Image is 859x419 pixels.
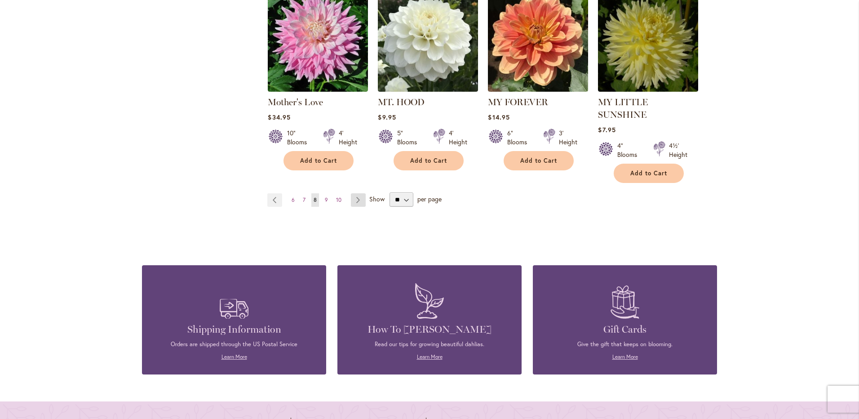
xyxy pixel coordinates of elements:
[325,196,328,203] span: 9
[507,129,532,147] div: 6" Blooms
[155,323,313,336] h4: Shipping Information
[369,195,385,203] span: Show
[546,323,704,336] h4: Gift Cards
[504,151,574,170] button: Add to Cart
[301,193,308,207] a: 7
[336,196,341,203] span: 10
[268,97,323,107] a: Mother's Love
[292,196,295,203] span: 6
[397,129,422,147] div: 5" Blooms
[351,323,508,336] h4: How To [PERSON_NAME]
[378,85,478,94] a: MT. HOOD
[630,169,667,177] span: Add to Cart
[287,129,312,147] div: 10" Blooms
[417,353,443,360] a: Learn More
[283,151,354,170] button: Add to Cart
[617,141,642,159] div: 4" Blooms
[546,340,704,348] p: Give the gift that keeps on blooming.
[488,113,509,121] span: $14.95
[268,113,290,121] span: $34.95
[410,157,447,165] span: Add to Cart
[488,97,548,107] a: MY FOREVER
[378,97,425,107] a: MT. HOOD
[669,141,687,159] div: 4½' Height
[7,387,32,412] iframe: Launch Accessibility Center
[268,85,368,94] a: Mother's Love
[449,129,467,147] div: 4' Height
[334,193,344,207] a: 10
[598,97,648,120] a: MY LITTLE SUNSHINE
[323,193,330,207] a: 9
[614,164,684,183] button: Add to Cart
[339,129,357,147] div: 4' Height
[221,353,247,360] a: Learn More
[155,340,313,348] p: Orders are shipped through the US Postal Service
[520,157,557,165] span: Add to Cart
[488,85,588,94] a: MY FOREVER
[598,125,615,134] span: $7.95
[417,195,442,203] span: per page
[598,85,698,94] a: MY LITTLE SUNSHINE
[300,157,337,165] span: Add to Cart
[303,196,306,203] span: 7
[289,193,297,207] a: 6
[612,353,638,360] a: Learn More
[378,113,396,121] span: $9.95
[394,151,464,170] button: Add to Cart
[314,196,317,203] span: 8
[351,340,508,348] p: Read our tips for growing beautiful dahlias.
[559,129,577,147] div: 3' Height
